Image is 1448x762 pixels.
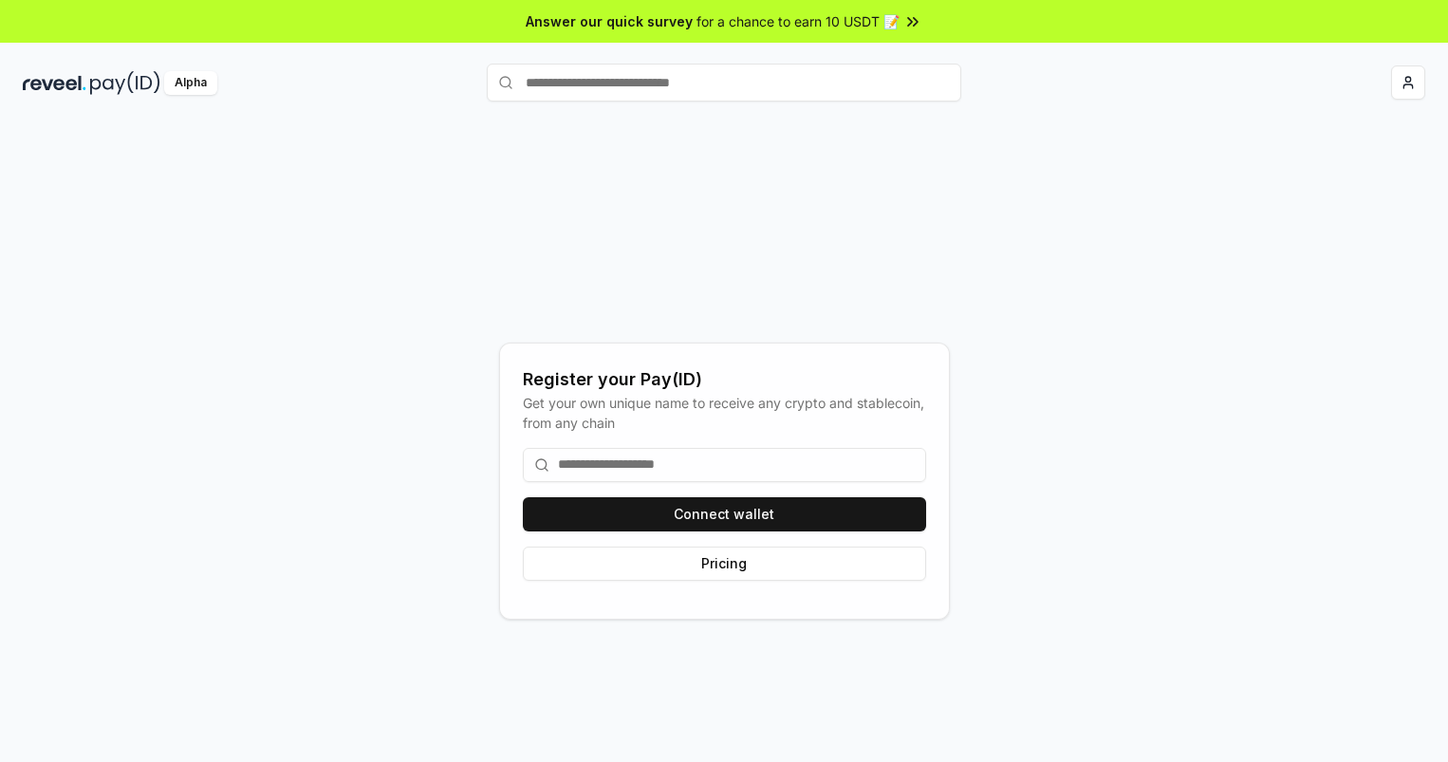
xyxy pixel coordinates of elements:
span: for a chance to earn 10 USDT 📝 [696,11,900,31]
div: Get your own unique name to receive any crypto and stablecoin, from any chain [523,393,926,433]
button: Connect wallet [523,497,926,531]
img: reveel_dark [23,71,86,95]
div: Register your Pay(ID) [523,366,926,393]
img: pay_id [90,71,160,95]
div: Alpha [164,71,217,95]
span: Answer our quick survey [526,11,693,31]
button: Pricing [523,547,926,581]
